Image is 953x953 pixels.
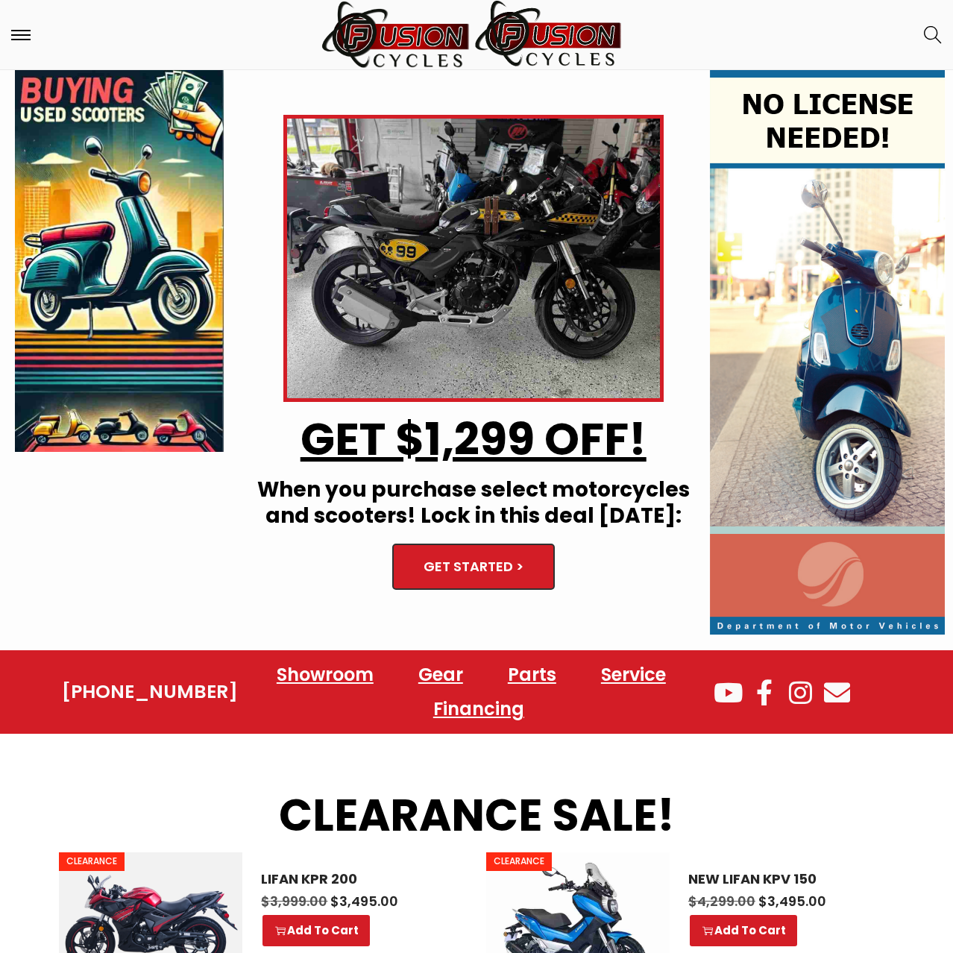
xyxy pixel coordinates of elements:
span: 4,299.00 [688,892,755,910]
a: Service [586,658,681,692]
a: Gear [403,658,478,692]
span: $ [758,892,767,910]
span: 3,999.00 [261,892,327,910]
span: 3,495.00 [758,892,826,910]
span: GET STARTED > [424,560,523,573]
span: $ [261,892,270,910]
a: Select options for “NEW LIFAN KPV 150” [690,915,797,946]
span: $ [330,892,339,910]
span: CLEARANCE [486,852,552,870]
nav: Menu [238,658,711,726]
a: Financing [418,692,539,726]
h3: CLEARANCE SALE! [59,793,894,837]
a: Select options for “LIFAN KPR 200” [262,915,370,946]
a: GET STARTED > [392,544,555,590]
a: Parts [493,658,571,692]
a: NEW LIFAN KPV 150 [688,871,875,887]
a: [PHONE_NUMBER] [62,682,238,702]
a: Showroom [262,658,389,692]
span: CLEARANCE [59,852,125,870]
span: $ [688,892,697,910]
span: 3,495.00 [330,892,398,910]
h4: When you purchase select motorcycles and scooters! Lock in this deal [DATE]: [246,476,701,529]
a: LIFAN KPR 200 [261,871,448,887]
u: GET $1,299 OFF! [301,408,647,471]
